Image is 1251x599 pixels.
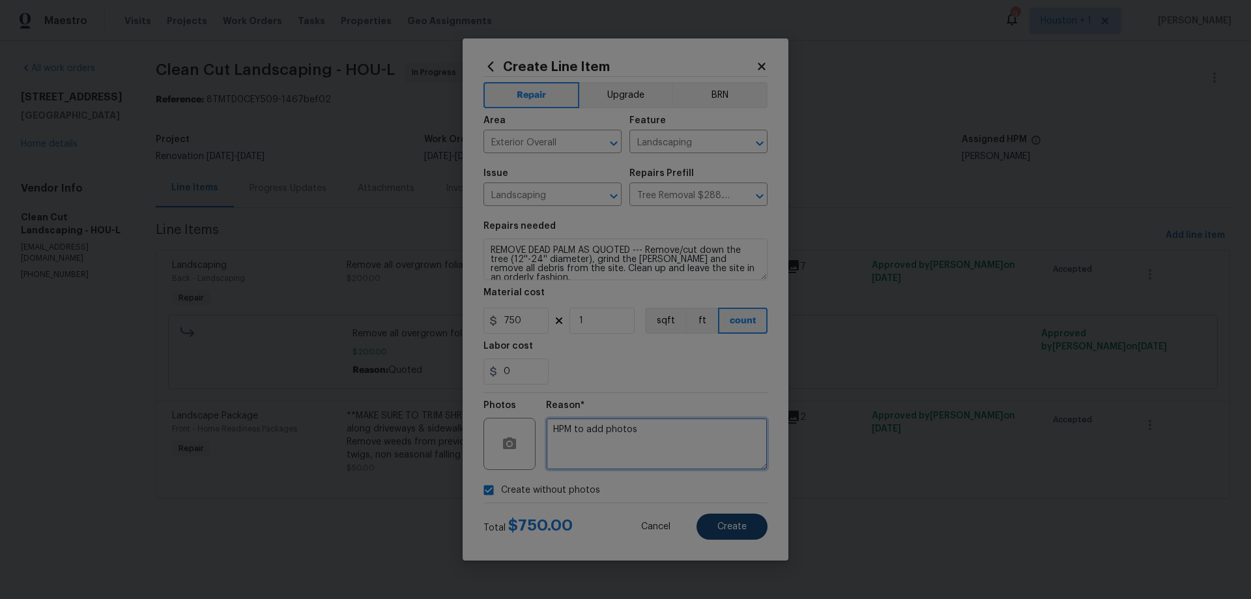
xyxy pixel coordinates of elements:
span: Create [717,522,747,532]
h5: Feature [629,116,666,125]
button: Open [605,134,623,153]
div: Total [483,519,573,534]
button: Open [751,134,769,153]
button: Upgrade [579,82,672,108]
h5: Area [483,116,506,125]
h2: Create Line Item [483,59,756,74]
button: Open [605,187,623,205]
textarea: HPM to add photos [546,418,768,470]
button: ft [685,308,718,334]
span: $ 750.00 [508,518,573,533]
h5: Issue [483,169,508,178]
h5: Repairs needed [483,222,556,231]
h5: Reason* [546,401,584,410]
span: Cancel [641,522,670,532]
h5: Repairs Prefill [629,169,694,178]
button: BRN [672,82,768,108]
button: Cancel [620,514,691,540]
button: Open [751,187,769,205]
button: count [718,308,768,334]
button: Repair [483,82,579,108]
h5: Photos [483,401,516,410]
span: Create without photos [501,484,600,497]
textarea: REMOVE DEAD PALM AS QUOTED --- Remove/cut down the tree (12''-24'' diameter), grind the [PERSON_N... [483,239,768,280]
button: Create [697,514,768,540]
button: sqft [645,308,685,334]
h5: Labor cost [483,342,533,351]
h5: Material cost [483,288,545,297]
